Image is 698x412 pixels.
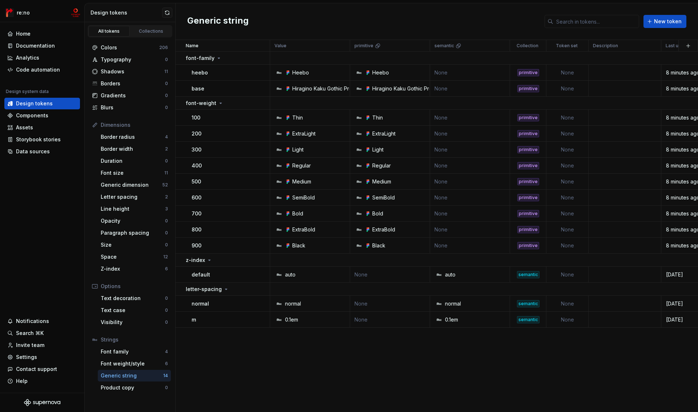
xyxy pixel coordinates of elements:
[517,300,539,307] div: semantic
[165,242,168,248] div: 0
[101,348,165,355] div: Font family
[292,210,303,217] div: Bold
[98,346,171,358] a: Font family4
[350,267,430,283] td: None
[192,316,196,323] p: m
[165,105,168,110] div: 0
[101,307,165,314] div: Text case
[16,112,48,119] div: Components
[292,146,304,153] div: Light
[24,399,60,406] svg: Supernova Logo
[4,134,80,145] a: Storybook stories
[430,110,510,126] td: None
[192,226,201,233] p: 800
[4,110,80,121] a: Components
[165,57,168,62] div: 0
[192,69,208,76] p: heebo
[430,126,510,142] td: None
[192,85,204,92] p: base
[16,318,49,325] div: Notifications
[285,271,296,278] div: auto
[192,178,201,185] p: 500
[546,142,589,158] td: None
[98,167,171,179] a: Font size11
[159,45,168,51] div: 206
[192,162,202,169] p: 400
[274,43,286,49] p: Value
[292,226,315,233] div: ExtraBold
[430,222,510,238] td: None
[292,114,303,121] div: Thin
[16,148,50,155] div: Data sources
[192,271,210,278] p: default
[89,54,171,65] a: Typography0
[192,130,201,137] p: 200
[546,267,589,283] td: None
[553,15,639,28] input: Search in tokens...
[4,327,80,339] button: Search ⌘K
[101,295,165,302] div: Text decoration
[16,30,31,37] div: Home
[4,351,80,363] a: Settings
[165,295,168,301] div: 0
[372,226,395,233] div: ExtraBold
[186,257,205,264] p: z-index
[372,114,383,121] div: Thin
[164,69,168,74] div: 11
[98,292,171,304] a: Text decoration0
[354,43,373,49] p: primitive
[101,241,165,249] div: Size
[163,373,168,379] div: 14
[17,9,30,16] div: re:no
[517,146,539,153] div: primitive
[372,85,436,92] div: Hiragino Kaku Gothic ProN
[165,385,168,391] div: 0
[285,316,298,323] div: 0.1em
[1,5,83,20] button: re:nomc-develop
[445,271,456,278] div: auto
[517,226,539,233] div: primitive
[16,124,33,131] div: Assets
[16,377,28,385] div: Help
[546,126,589,142] td: None
[101,319,165,326] div: Visibility
[165,230,168,236] div: 0
[546,238,589,254] td: None
[517,178,539,185] div: primitive
[165,319,168,325] div: 0
[98,358,171,369] a: Font weight/style6
[372,210,383,217] div: Bold
[165,194,168,200] div: 2
[186,100,216,107] p: font-weight
[101,56,165,63] div: Typography
[430,206,510,222] td: None
[556,43,578,49] p: Token set
[430,65,510,81] td: None
[165,266,168,272] div: 6
[16,136,61,143] div: Storybook stories
[292,130,316,137] div: ExtraLight
[163,254,168,260] div: 12
[445,300,461,307] div: normal
[350,296,430,312] td: None
[98,239,171,251] a: Size0
[192,194,201,201] p: 600
[101,360,165,367] div: Font weight/style
[430,190,510,206] td: None
[372,162,391,169] div: Regular
[133,28,169,34] div: Collections
[98,155,171,167] a: Duration0
[98,203,171,215] a: Line height3
[546,65,589,81] td: None
[98,143,171,155] a: Border width2
[4,98,80,109] a: Design tokens
[89,78,171,89] a: Borders0
[162,182,168,188] div: 52
[372,130,396,137] div: ExtraLight
[517,162,539,169] div: primitive
[654,18,682,25] span: New token
[16,342,44,349] div: Invite team
[89,90,171,101] a: Gradients0
[517,85,539,92] div: primitive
